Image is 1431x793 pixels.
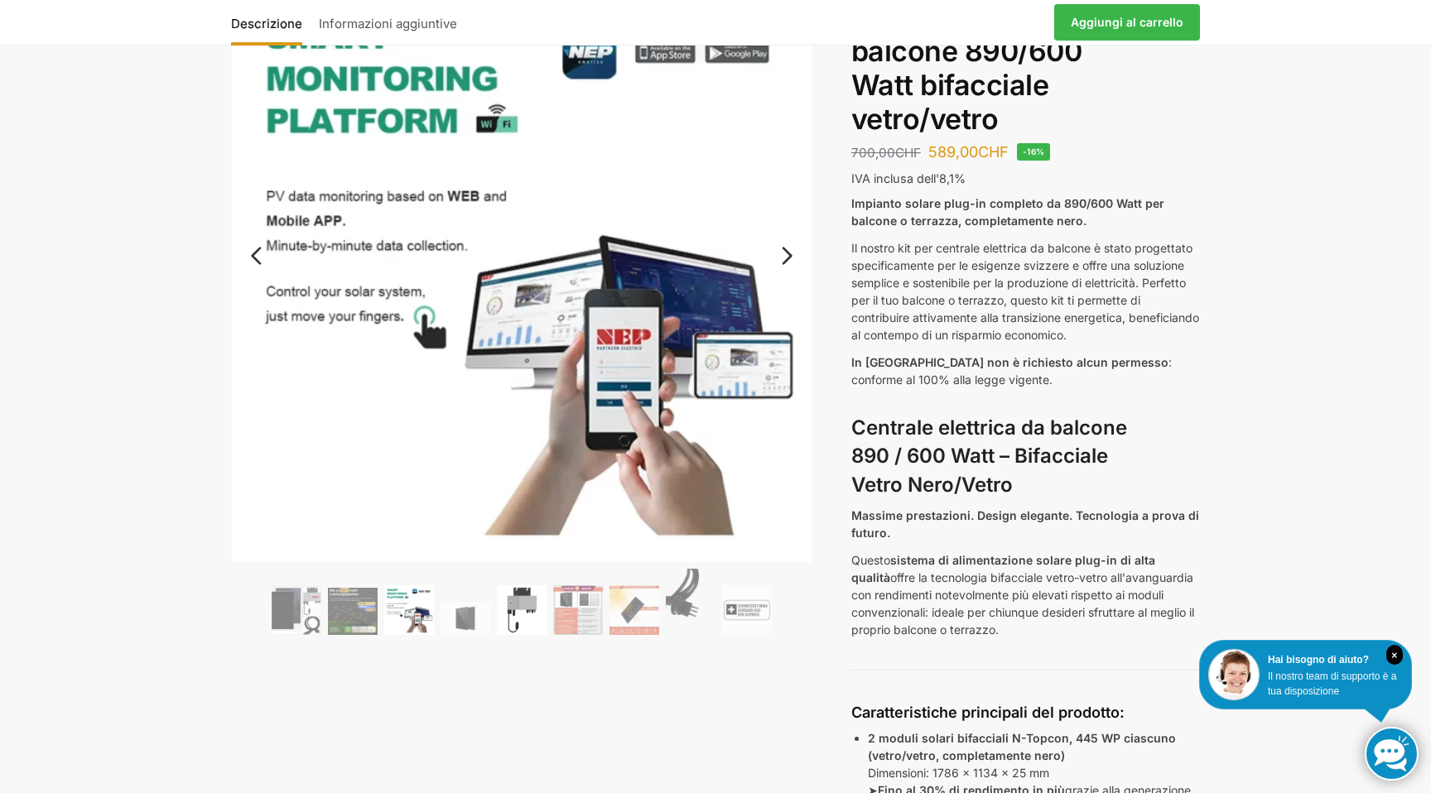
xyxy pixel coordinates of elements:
[1268,670,1396,697] font: Il nostro team di supporto è a tua disposizione
[868,731,1176,762] font: 2 moduli solari bifacciali N-Topcon, 445 WP ciascuno (vetro/vetro, completamente nero)
[851,241,1199,342] font: Il nostro kit per centrale elettrica da balcone è stato progettato specificamente per le esigenze...
[851,416,1127,497] font: Centrale elettrica da balcone 890 / 600 Watt – Bifacciale Vetro Nero/Vetro
[851,704,1125,721] font: Caratteristiche principali del prodotto:
[928,143,978,161] font: 589,00
[1391,650,1397,661] font: ×
[851,553,1155,584] font: sistema di alimentazione solare plug-in di alta qualità
[851,570,1194,637] font: offre la tecnologia bifacciale vetro-vetro all'avanguardia con rendimenti notevolmente più elevat...
[851,355,1172,387] font: : conforme al 100% alla legge vigente.
[851,145,895,161] font: 700,00
[272,585,321,635] img: Modulo bificiale ad alte prestazioni
[851,355,1168,369] font: In [GEOGRAPHIC_DATA] non è richiesto alcun permesso
[851,508,1199,540] font: Massime prestazioni. Design elegante. Tecnologia a prova di futuro.
[895,145,921,161] font: CHF
[231,16,302,31] font: Descrizione
[319,16,457,31] font: Informazioni aggiuntive
[868,766,1049,780] font: Dimensioni: 1786 x 1134 x 25 mm
[851,171,966,185] font: IVA inclusa dell'8,1%
[666,569,715,635] img: Cavo di collegamento - 3 metri_spina svizzera
[311,2,465,42] a: Informazioni aggiuntive
[609,585,659,635] img: Bificial 30% di potenza in più
[1268,654,1369,666] font: Hai bisogno di aiuto?
[384,585,434,635] img: Centrale elettrica da balcone 890/600 Watt bifacciale vetro/vetro – Immagine 3
[441,602,490,635] img: Maysun
[1386,645,1403,665] i: Vicino
[328,588,378,635] img: Centrale elettrica da balcone 890/600 Watt bifacciale vetro/vetro – Immagine 2
[231,2,311,42] a: Descrizione
[851,553,890,567] font: Questo
[1071,15,1183,29] font: Aggiungi al carrello
[553,585,603,635] img: Bificial rispetto ai moduli economici
[851,196,1164,228] font: Impianto solare plug-in completo da 890/600 Watt per balcone o terrazza, completamente nero.
[1023,147,1045,156] font: -16%
[722,585,772,635] img: Centrale elettrica da balcone 890/600 Watt bifacciale vetro/vetro – Immagine 9
[978,143,1009,161] font: CHF
[1054,4,1200,41] a: Aggiungi al carrello
[1208,649,1260,700] img: Assistenza clienti
[497,585,547,635] img: Centrale elettrica da balcone 890/600 Watt bifacciale vetro/vetro – Immagine 5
